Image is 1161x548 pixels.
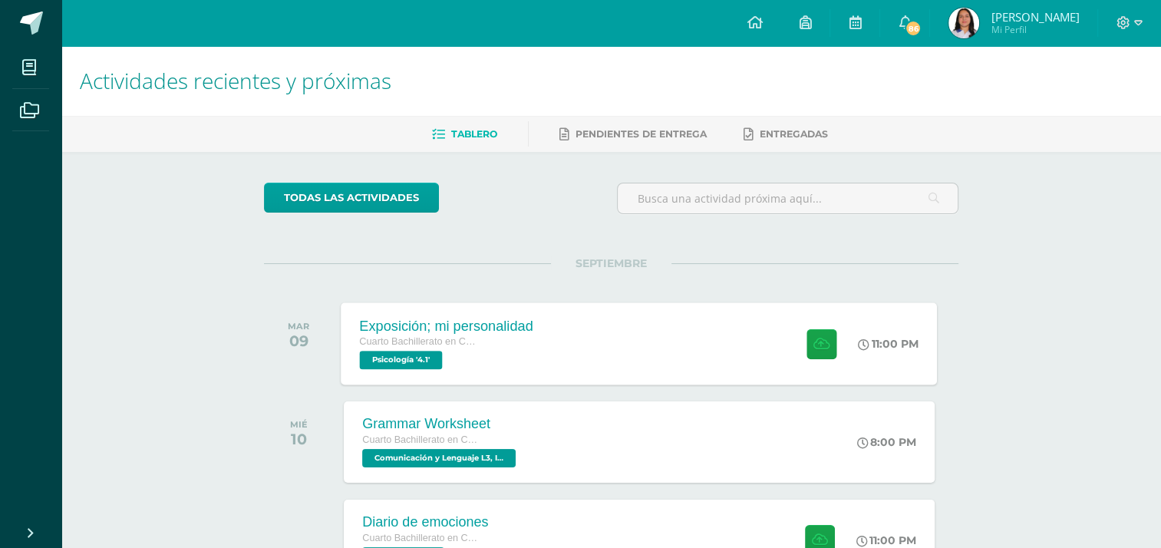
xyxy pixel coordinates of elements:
[760,128,828,140] span: Entregadas
[362,434,477,445] span: Cuarto Bachillerato en Ciencias y Letras
[551,256,671,270] span: SEPTIEMBRE
[288,321,309,332] div: MAR
[362,416,519,432] div: Grammar Worksheet
[290,419,308,430] div: MIÉ
[576,128,707,140] span: Pendientes de entrega
[559,122,707,147] a: Pendientes de entrega
[360,351,443,369] span: Psicología '4.1'
[80,66,391,95] span: Actividades recientes y próximas
[856,533,916,547] div: 11:00 PM
[288,332,309,350] div: 09
[905,20,922,37] span: 86
[264,183,439,213] a: todas las Actividades
[362,533,477,543] span: Cuarto Bachillerato en Ciencias y Letras
[360,318,533,334] div: Exposición; mi personalidad
[362,514,488,530] div: Diario de emociones
[744,122,828,147] a: Entregadas
[618,183,958,213] input: Busca una actividad próxima aquí...
[948,8,979,38] img: 46872c247081027bb6dc26fee6c19cb3.png
[290,430,308,448] div: 10
[362,449,516,467] span: Comunicación y Lenguaje L3, Inglés 4 'Inglés - Intermedio "A"'
[451,128,497,140] span: Tablero
[859,337,919,351] div: 11:00 PM
[991,23,1079,36] span: Mi Perfil
[991,9,1079,25] span: [PERSON_NAME]
[857,435,916,449] div: 8:00 PM
[360,336,477,347] span: Cuarto Bachillerato en Ciencias y Letras
[432,122,497,147] a: Tablero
